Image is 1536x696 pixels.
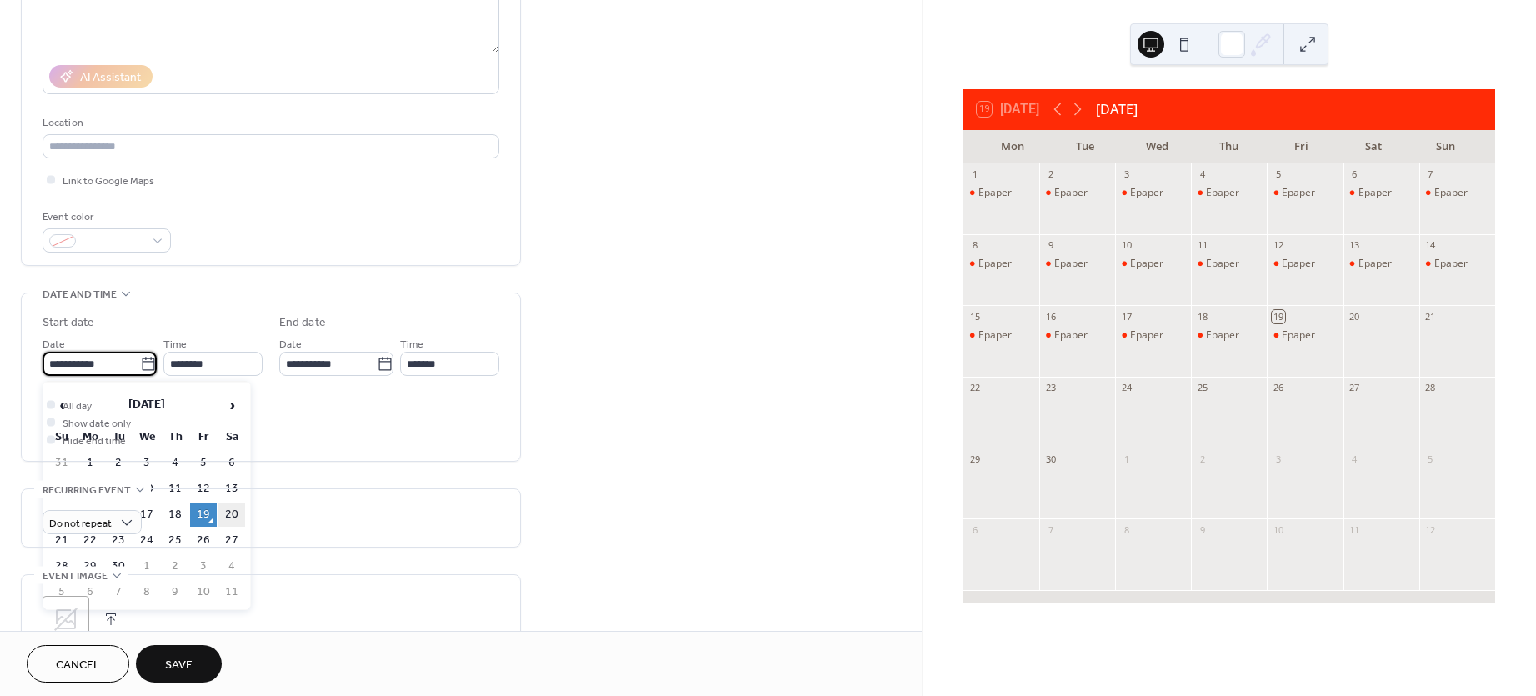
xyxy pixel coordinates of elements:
div: Epaper [1191,328,1267,343]
div: Epaper [1282,186,1315,200]
div: End date [279,314,326,332]
div: Mon [977,130,1049,163]
div: 9 [1044,239,1057,252]
div: Epaper [1206,186,1239,200]
div: 22 [968,382,981,394]
span: Date and time [43,286,117,303]
div: 2 [1196,453,1208,465]
div: Epaper [1343,186,1419,200]
button: Cancel [27,645,129,683]
div: Epaper [963,328,1039,343]
div: Epaper [1130,186,1163,200]
div: 11 [1348,523,1361,536]
div: 27 [1348,382,1361,394]
div: Epaper [978,257,1012,271]
div: 23 [1044,382,1057,394]
span: Date [43,336,65,353]
div: Epaper [1191,186,1267,200]
div: 19 [1272,310,1284,323]
div: Epaper [1358,257,1392,271]
span: Date [279,336,302,353]
span: Cancel [56,657,100,674]
div: Tue [1048,130,1121,163]
span: Recurring event [43,482,131,499]
div: 6 [1348,168,1361,181]
div: Epaper [1282,257,1315,271]
div: 5 [1272,168,1284,181]
div: 8 [1120,523,1133,536]
div: 30 [1044,453,1057,465]
div: 12 [1424,523,1437,536]
span: Do not repeat [49,514,112,533]
div: 25 [1196,382,1208,394]
div: 24 [1120,382,1133,394]
div: 20 [1348,310,1361,323]
div: 10 [1120,239,1133,252]
div: 15 [968,310,981,323]
div: Epaper [1358,186,1392,200]
div: Epaper [1434,257,1468,271]
div: Event color [43,208,168,226]
div: Epaper [1267,257,1343,271]
div: 6 [968,523,981,536]
div: Thu [1193,130,1266,163]
span: Time [163,336,187,353]
div: Epaper [978,328,1012,343]
div: 2 [1044,168,1057,181]
div: 7 [1424,168,1437,181]
span: Event image [43,568,108,585]
div: Epaper [1039,257,1115,271]
span: Hide end time [63,433,126,450]
div: 18 [1196,310,1208,323]
div: Epaper [1054,186,1088,200]
div: Location [43,114,496,132]
div: 9 [1196,523,1208,536]
span: Time [400,336,423,353]
div: 10 [1272,523,1284,536]
span: Show date only [63,415,131,433]
div: Epaper [1419,186,1495,200]
button: Save [136,645,222,683]
div: [DATE] [1096,99,1138,119]
div: Wed [1121,130,1193,163]
span: All day [63,398,92,415]
div: 17 [1120,310,1133,323]
div: 8 [968,239,981,252]
div: 16 [1044,310,1057,323]
div: Epaper [1419,257,1495,271]
div: 3 [1120,168,1133,181]
div: Epaper [1267,328,1343,343]
div: Epaper [1206,257,1239,271]
div: Epaper [1434,186,1468,200]
div: Epaper [1130,257,1163,271]
div: 14 [1424,239,1437,252]
div: 1 [1120,453,1133,465]
div: ; [43,596,89,643]
div: Epaper [1115,186,1191,200]
span: Save [165,657,193,674]
div: Epaper [1115,328,1191,343]
div: 4 [1348,453,1361,465]
div: 4 [1196,168,1208,181]
div: Epaper [1039,328,1115,343]
div: Start date [43,314,94,332]
div: 12 [1272,239,1284,252]
div: Epaper [1054,328,1088,343]
div: Epaper [1206,328,1239,343]
div: 1 [968,168,981,181]
div: Epaper [978,186,1012,200]
div: Sun [1409,130,1482,163]
div: Epaper [1282,328,1315,343]
div: 13 [1348,239,1361,252]
div: 11 [1196,239,1208,252]
div: Fri [1265,130,1338,163]
div: Epaper [963,186,1039,200]
div: Epaper [963,257,1039,271]
div: 21 [1424,310,1437,323]
div: 7 [1044,523,1057,536]
div: Epaper [1115,257,1191,271]
div: Epaper [1039,186,1115,200]
div: 3 [1272,453,1284,465]
span: Link to Google Maps [63,173,154,190]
